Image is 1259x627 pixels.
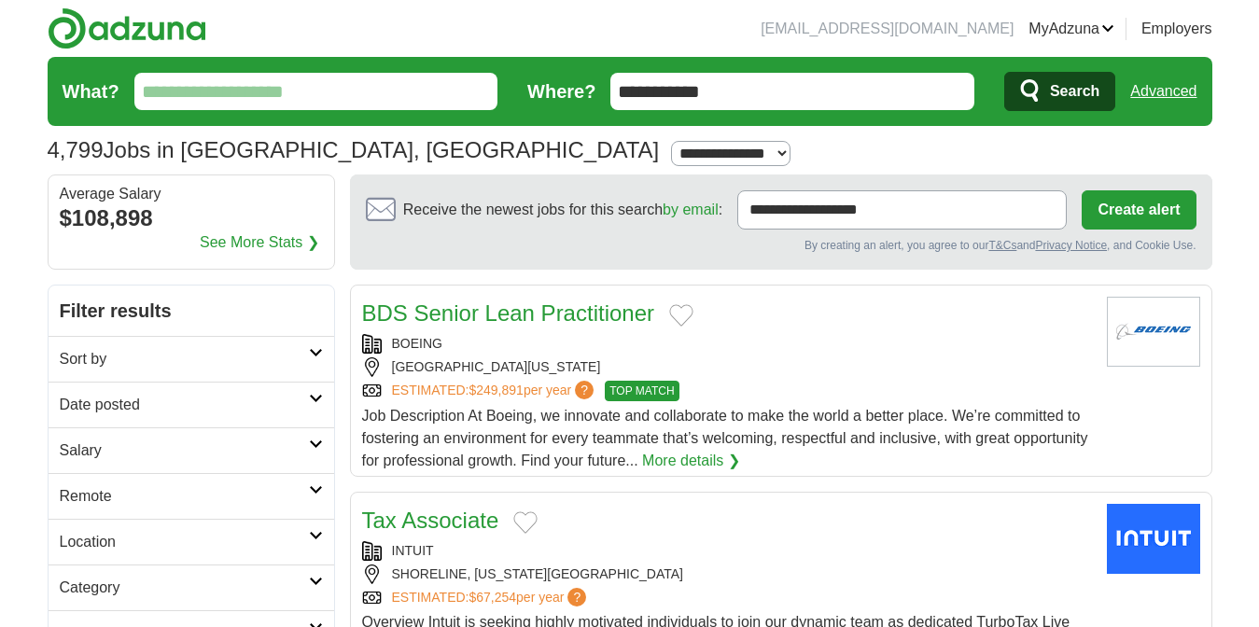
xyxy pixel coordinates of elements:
[362,408,1088,468] span: Job Description At Boeing, we innovate and collaborate to make the world a better place. We’re co...
[49,336,334,382] a: Sort by
[60,485,309,508] h2: Remote
[49,473,334,519] a: Remote
[527,77,595,105] label: Where?
[1035,239,1107,252] a: Privacy Notice
[642,450,740,472] a: More details ❯
[362,300,655,326] a: BDS Senior Lean Practitioner
[403,199,722,221] span: Receive the newest jobs for this search :
[362,508,499,533] a: Tax Associate
[48,7,206,49] img: Adzuna logo
[362,564,1092,584] div: SHORELINE, [US_STATE][GEOGRAPHIC_DATA]
[366,237,1196,254] div: By creating an alert, you agree to our and , and Cookie Use.
[49,564,334,610] a: Category
[1130,73,1196,110] a: Advanced
[1107,504,1200,574] img: Intuit logo
[60,348,309,370] h2: Sort by
[1107,297,1200,367] img: BOEING logo
[48,133,104,167] span: 4,799
[60,187,323,202] div: Average Salary
[761,18,1014,40] li: [EMAIL_ADDRESS][DOMAIN_NAME]
[392,543,434,558] a: INTUIT
[669,304,693,327] button: Add to favorite jobs
[392,381,598,401] a: ESTIMATED:$249,891per year?
[567,588,586,606] span: ?
[60,202,323,235] div: $108,898
[575,381,594,399] span: ?
[1028,18,1114,40] a: MyAdzuna
[60,577,309,599] h2: Category
[988,239,1016,252] a: T&Cs
[49,519,334,564] a: Location
[49,427,334,473] a: Salary
[60,439,309,462] h2: Salary
[60,531,309,553] h2: Location
[1004,72,1115,111] button: Search
[1050,73,1099,110] span: Search
[1141,18,1212,40] a: Employers
[362,357,1092,377] div: [GEOGRAPHIC_DATA][US_STATE]
[663,202,719,217] a: by email
[469,590,516,605] span: $67,254
[1082,190,1196,230] button: Create alert
[200,231,319,254] a: See More Stats ❯
[49,286,334,336] h2: Filter results
[392,336,442,351] a: BOEING
[48,137,660,162] h1: Jobs in [GEOGRAPHIC_DATA], [GEOGRAPHIC_DATA]
[392,588,591,607] a: ESTIMATED:$67,254per year?
[63,77,119,105] label: What?
[469,383,523,397] span: $249,891
[60,394,309,416] h2: Date posted
[49,382,334,427] a: Date posted
[605,381,678,401] span: TOP MATCH
[513,511,538,534] button: Add to favorite jobs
